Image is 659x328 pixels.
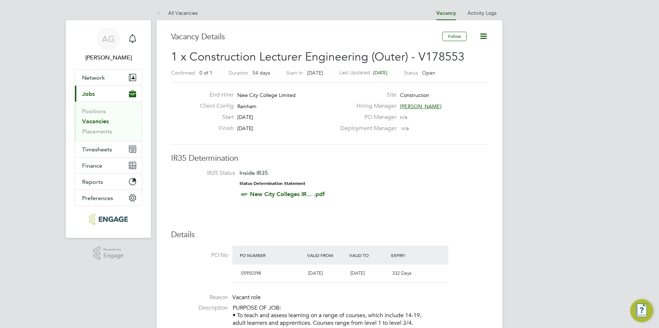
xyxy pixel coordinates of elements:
label: Description [171,304,228,312]
label: PO No [171,252,228,259]
button: Jobs [75,86,142,102]
span: Ajay Gandhi [75,53,142,62]
label: Duration [229,70,248,76]
span: 332 Days [392,270,412,276]
span: 05950398 [241,270,261,276]
span: [DATE] [307,70,323,76]
label: Finish [194,125,234,132]
span: [PERSON_NAME] [400,103,441,110]
span: AG [102,34,115,44]
span: [DATE] [308,270,323,276]
img: carbonrecruitment-logo-retina.png [89,213,127,225]
label: Confirmed [171,70,195,76]
button: Follow [442,32,467,41]
label: PO Manager [336,114,396,121]
strong: Status Determination Statement [239,181,305,186]
span: Finance [82,162,102,169]
span: Rainham [237,103,256,110]
span: n/a [402,125,409,132]
a: AG[PERSON_NAME] [75,27,142,62]
label: IR35 Status [178,169,235,177]
label: Status [404,70,418,76]
a: Powered byEngage [93,247,124,260]
span: 1 x Construction Lecturer Engineering (Outer) - V178553 [171,50,465,64]
label: Start In [286,70,303,76]
div: Valid From [305,249,348,262]
label: Reason [171,294,228,301]
span: 0 of 1 [200,70,212,76]
span: [DATE] [350,270,365,276]
a: Vacancy [436,10,456,16]
div: Expiry [389,249,431,262]
button: Reports [75,174,142,190]
span: [DATE] [237,114,253,120]
span: Timesheets [82,146,112,153]
label: End Hirer [194,91,234,99]
span: [DATE] [373,70,387,76]
h3: Details [171,230,488,240]
span: Inside IR35 [239,169,268,176]
span: Powered by [103,247,124,253]
span: n/a [400,114,407,120]
div: Jobs [75,102,142,141]
h3: Vacancy Details [171,32,442,42]
span: Construction [400,92,429,98]
label: Site [336,91,396,99]
a: Go to home page [75,213,142,225]
label: Last Updated [339,69,370,76]
a: Placements [82,128,112,135]
button: Preferences [75,190,142,206]
a: New City Colleges IR... .pdf [250,191,325,198]
a: Vacancies [82,118,109,125]
button: Finance [75,158,142,173]
label: Start [194,114,234,121]
span: Reports [82,178,103,185]
span: Vacant role [232,294,261,301]
button: Network [75,70,142,85]
nav: Main navigation [66,20,151,238]
span: Jobs [82,90,95,97]
h3: IR35 Determination [171,153,488,164]
a: Positions [82,108,106,115]
label: Hiring Manager [336,102,396,110]
span: [DATE] [237,125,253,132]
span: Network [82,74,105,81]
button: Engage Resource Center [630,299,653,322]
span: 54 days [252,70,270,76]
a: Activity Logs [467,10,497,16]
span: Engage [103,253,124,259]
label: Deployment Manager [336,125,396,132]
div: PO Number [238,249,305,262]
span: New City College Limited [237,92,296,98]
label: Client Config [194,102,234,110]
div: Valid To [348,249,390,262]
span: Preferences [82,195,113,201]
button: Timesheets [75,141,142,157]
span: Open [422,70,435,76]
a: All Vacancies [157,10,198,16]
